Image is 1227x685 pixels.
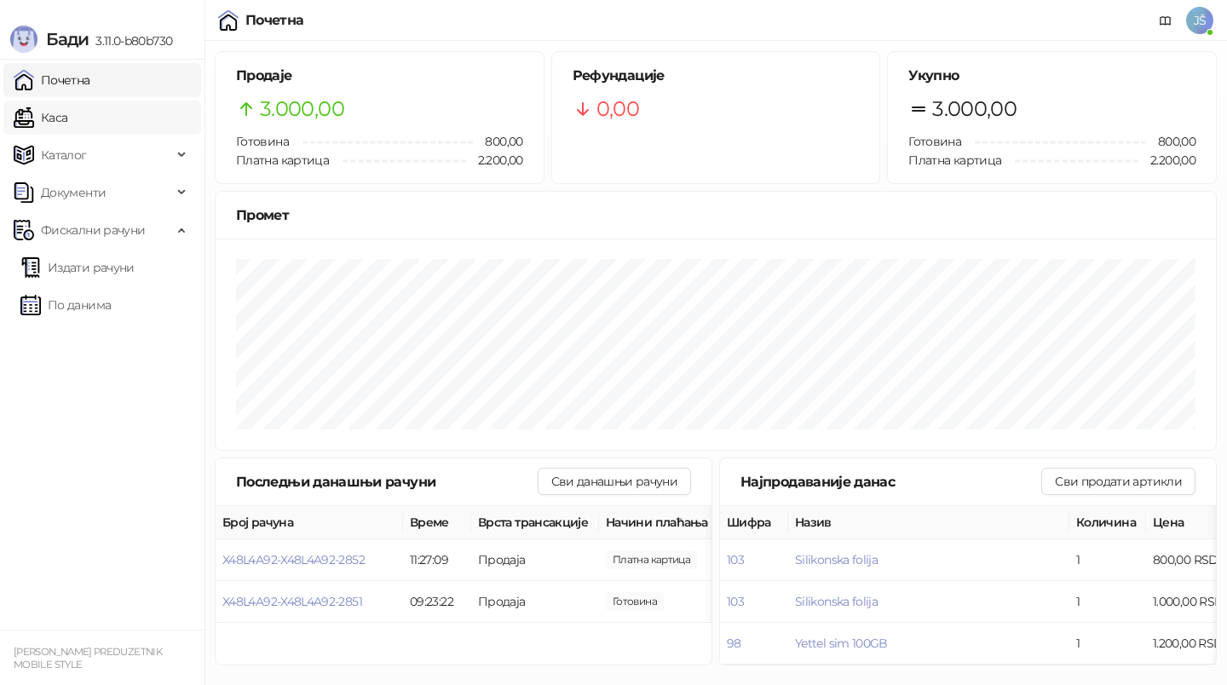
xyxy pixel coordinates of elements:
[236,153,329,168] span: Платна картица
[20,250,135,285] a: Издати рачуни
[727,594,744,609] button: 103
[471,506,599,539] th: Врста трансакције
[471,581,599,623] td: Продаја
[41,176,106,210] span: Документи
[727,552,744,567] button: 103
[10,26,37,53] img: Logo
[1069,539,1146,581] td: 1
[473,132,522,151] span: 800,00
[788,506,1069,539] th: Назив
[403,581,471,623] td: 09:23:22
[1138,151,1195,170] span: 2.200,00
[14,63,90,97] a: Почетна
[471,539,599,581] td: Продаја
[236,134,289,149] span: Готовина
[1041,468,1195,495] button: Сви продати артикли
[403,506,471,539] th: Време
[1186,7,1213,34] span: JŠ
[236,204,1195,226] div: Промет
[14,646,162,671] small: [PERSON_NAME] PREDUZETNIK MOBILE STYLE
[1069,506,1146,539] th: Количина
[740,471,1041,492] div: Најпродаваније данас
[216,506,403,539] th: Број рачуна
[41,138,87,172] span: Каталог
[573,66,860,86] h5: Рефундације
[932,93,1017,125] span: 3.000,00
[403,539,471,581] td: 11:27:09
[89,33,172,49] span: 3.11.0-b80b730
[20,288,111,322] a: По данима
[46,29,89,49] span: Бади
[908,66,1195,86] h5: Укупно
[14,101,67,135] a: Каса
[1069,623,1146,665] td: 1
[727,636,741,651] button: 98
[466,151,523,170] span: 2.200,00
[795,594,878,609] button: Silikonska folija
[908,153,1001,168] span: Платна картица
[222,552,365,567] button: X48L4A92-X48L4A92-2852
[222,594,362,609] button: X48L4A92-X48L4A92-2851
[236,66,523,86] h5: Продаје
[1146,132,1195,151] span: 800,00
[795,636,888,651] button: Yettel sim 100GB
[245,14,304,27] div: Почетна
[720,506,788,539] th: Шифра
[1069,581,1146,623] td: 1
[1152,7,1179,34] a: Документација
[538,468,691,495] button: Сви данашњи рачуни
[908,134,961,149] span: Готовина
[606,550,697,569] span: 2.200,00
[795,552,878,567] button: Silikonska folija
[260,93,344,125] span: 3.000,00
[599,506,769,539] th: Начини плаћања
[596,93,639,125] span: 0,00
[606,592,664,611] span: 800,00
[41,213,145,247] span: Фискални рачуни
[236,471,538,492] div: Последњи данашњи рачуни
